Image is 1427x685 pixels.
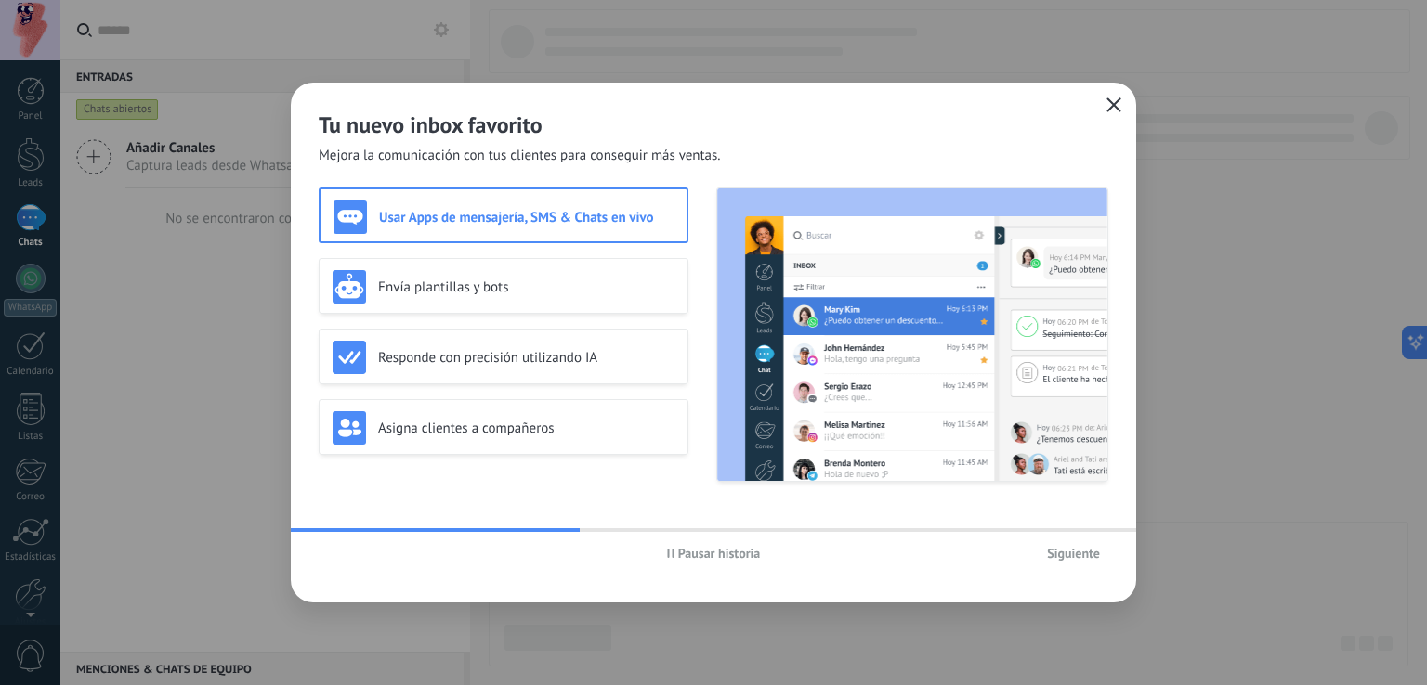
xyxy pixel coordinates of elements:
[319,110,1108,139] h2: Tu nuevo inbox favorito
[378,278,674,296] h3: Envía plantillas y bots
[379,209,674,226] h3: Usar Apps de mensajería, SMS & Chats en vivo
[378,420,674,437] h3: Asigna clientes a compañeros
[1047,547,1100,560] span: Siguiente
[1039,539,1108,567] button: Siguiente
[378,349,674,367] h3: Responde con precisión utilizando IA
[659,539,769,567] button: Pausar historia
[678,547,761,560] span: Pausar historia
[319,147,721,165] span: Mejora la comunicación con tus clientes para conseguir más ventas.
